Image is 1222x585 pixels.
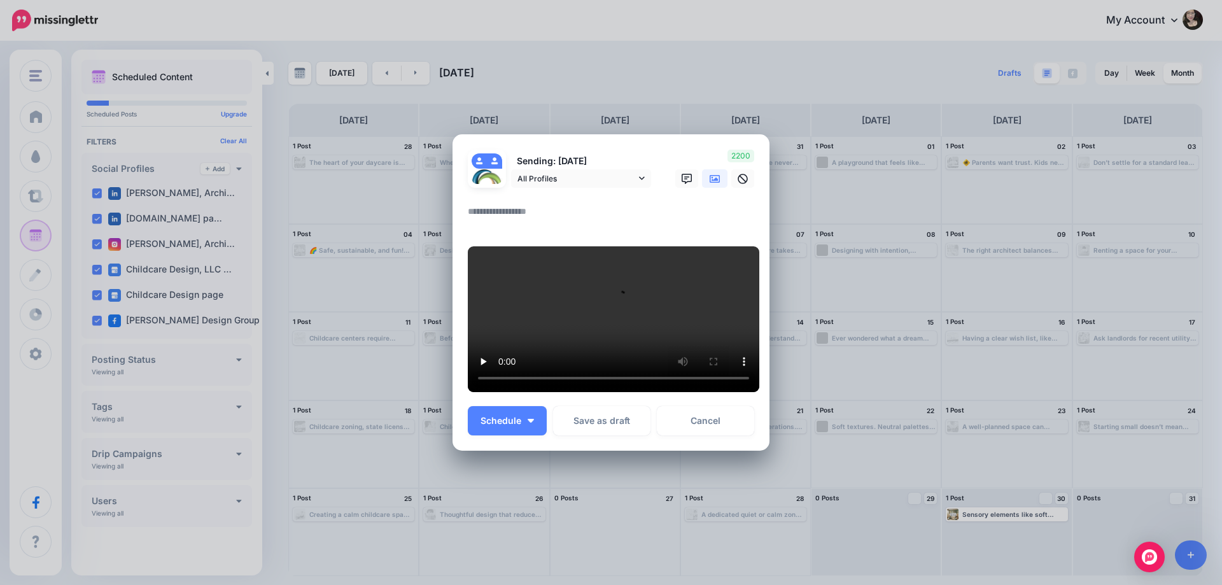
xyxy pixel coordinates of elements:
div: Open Intercom Messenger [1134,542,1165,572]
button: Save as draft [553,406,650,435]
p: Sending: [DATE] [511,154,651,169]
img: 308004973_647017746980964_2007098106111989668_n-bsa144056.png [472,169,502,199]
a: All Profiles [511,169,651,188]
span: All Profiles [517,172,636,185]
span: 2200 [727,150,754,162]
span: Schedule [481,416,521,425]
a: Cancel [657,406,754,435]
img: arrow-down-white.png [528,419,534,423]
img: user_default_image.png [487,153,502,169]
img: user_default_image.png [472,153,487,169]
button: Schedule [468,406,547,435]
